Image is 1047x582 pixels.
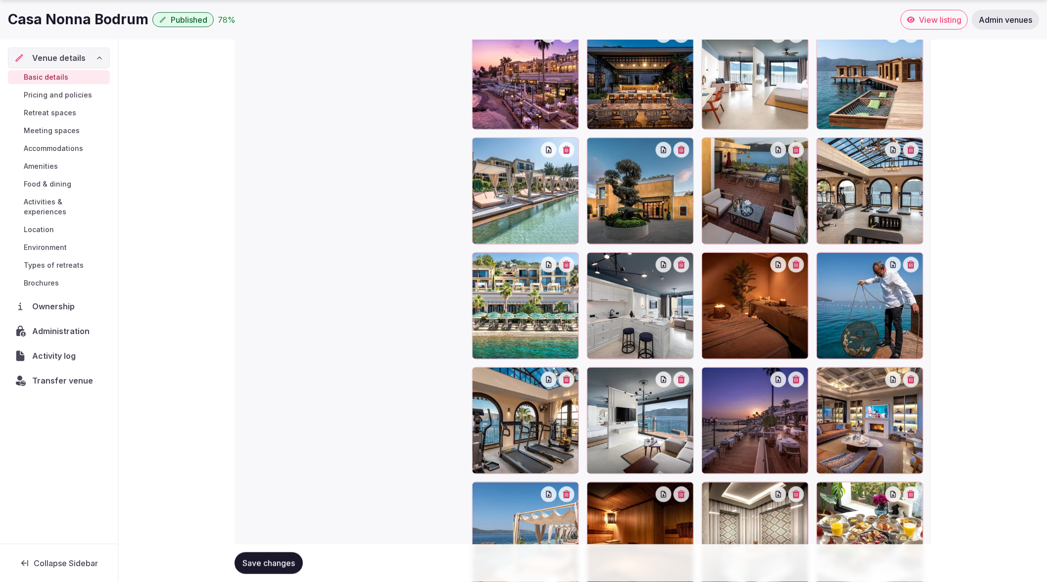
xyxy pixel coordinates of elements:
a: Meeting spaces [8,124,110,138]
div: 636126308.jpg [702,138,809,244]
div: 636126271.jpg [702,252,809,359]
span: Types of retreats [24,260,84,270]
a: Pricing and policies [8,88,110,102]
div: 636126304.jpg [816,138,923,244]
div: 636126336.jpg [816,367,923,474]
span: View listing [919,15,961,25]
span: Activity log [32,350,80,362]
span: Transfer venue [32,375,93,387]
span: Basic details [24,72,68,82]
span: Amenities [24,161,58,171]
span: Ownership [32,300,79,312]
a: Activities & experiences [8,195,110,219]
span: Save changes [242,558,295,568]
a: Food & dining [8,177,110,191]
a: Accommodations [8,142,110,155]
div: 78 % [218,14,236,26]
span: Venue details [32,52,86,64]
a: Ownership [8,296,110,317]
div: 636126322.jpg [702,367,809,474]
div: 636126297.jpg [816,252,923,359]
span: Collapse Sidebar [34,558,98,568]
div: 636126266.jpg [816,23,923,130]
a: Retreat spaces [8,106,110,120]
span: Location [24,225,54,235]
a: Amenities [8,159,110,173]
span: Pricing and policies [24,90,92,100]
div: 636126254.jpg [702,23,809,130]
div: 636126233.jpg [472,252,579,359]
span: Retreat spaces [24,108,76,118]
div: 636126300.jpg [472,367,579,474]
a: View listing [901,10,968,30]
span: Published [171,15,207,25]
a: Activity log [8,345,110,366]
a: Location [8,223,110,237]
span: Food & dining [24,179,71,189]
span: Environment [24,242,67,252]
button: Transfer venue [8,370,110,391]
button: 78% [218,14,236,26]
div: 636126281.jpg [472,23,579,130]
div: 636126319.jpg [587,367,694,474]
a: Environment [8,241,110,254]
span: Admin venues [979,15,1032,25]
a: Basic details [8,70,110,84]
button: Collapse Sidebar [8,552,110,574]
h1: Casa Nonna Bodrum [8,10,148,29]
a: Administration [8,321,110,341]
span: Administration [32,325,94,337]
span: Accommodations [24,144,83,153]
div: 636126246.jpg [587,252,694,359]
a: Admin venues [972,10,1039,30]
a: Types of retreats [8,258,110,272]
div: 636126370.jpg [587,138,694,244]
span: Brochures [24,278,59,288]
span: Meeting spaces [24,126,80,136]
button: Published [152,12,214,27]
span: Activities & experiences [24,197,106,217]
div: 636126360.jpg [472,138,579,244]
a: Brochures [8,276,110,290]
div: 636126241.jpg [587,23,694,130]
button: Save changes [235,552,303,574]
